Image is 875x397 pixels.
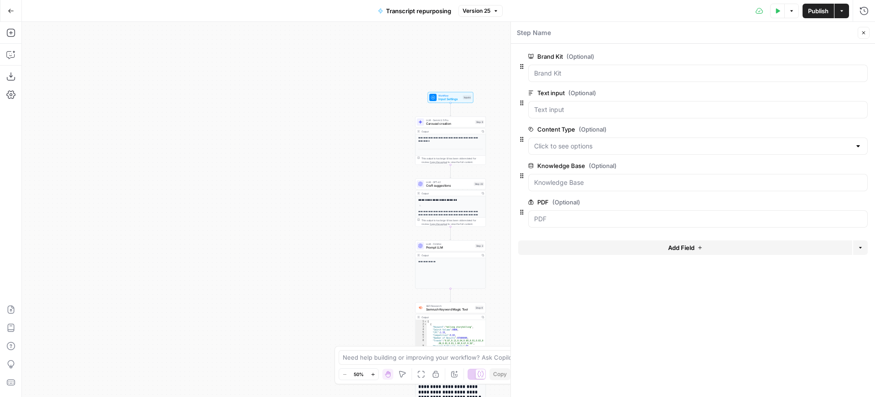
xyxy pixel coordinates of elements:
span: LLM · Gemini 2.5 Pro [426,118,474,122]
div: This output is too large & has been abbreviated for review. to view the full content. [422,219,484,226]
span: Prompt LLM [426,245,474,250]
input: Brand Kit [534,69,862,78]
div: 6 [416,334,427,336]
div: Output [422,254,479,257]
div: WorkflowInput SettingsInputs [415,92,486,103]
span: Carousel creation [426,122,474,126]
div: 4 [416,328,427,331]
label: Text input [528,88,816,97]
span: Publish [808,6,829,15]
div: Step 9 [475,120,484,124]
span: (Optional) [552,198,580,207]
label: PDF [528,198,816,207]
button: Copy [489,368,510,380]
span: Add Field [668,243,695,252]
span: Semrush Keyword Magic Tool [426,307,474,312]
div: Step 22 [474,182,484,186]
span: (Optional) [589,161,617,170]
g: Edge from start to step_9 [450,103,451,116]
div: Step 3 [475,244,484,248]
button: Transcript repurposing [372,4,457,18]
input: Text input [534,105,862,114]
button: Add Field [518,240,852,255]
span: Transcript repurposing [386,6,451,15]
span: Craft suggestions [426,183,472,188]
span: Copy [493,370,507,378]
span: Input Settings [438,97,461,102]
span: Copy the output [430,223,447,225]
button: Publish [803,4,834,18]
div: This output is too large & has been abbreviated for review. to view the full content. [422,157,484,164]
input: Knowledge Base [534,178,862,187]
img: 8a3tdog8tf0qdwwcclgyu02y995m [418,305,423,310]
span: SEO Research [426,304,474,308]
g: Edge from step_9 to step_22 [450,165,451,178]
input: Click to see options [534,142,851,151]
span: Copy the output [430,161,447,163]
span: (Optional) [566,52,594,61]
span: Workflow [438,94,461,97]
div: SEO ResearchSemrush Keyword Magic ToolStep 4Output[ { "Keyword":"telling storytelling", "Search V... [415,302,486,351]
g: Edge from step_22 to step_3 [450,227,451,240]
div: 8 [416,339,427,345]
button: Version 25 [458,5,503,17]
span: LLM · GPT-4.1 [426,180,472,184]
input: PDF [534,214,862,224]
div: 5 [416,331,427,334]
span: Version 25 [463,7,490,15]
span: (Optional) [568,88,596,97]
label: Brand Kit [528,52,816,61]
span: (Optional) [579,125,607,134]
label: Knowledge Base [528,161,816,170]
div: Step 4 [475,306,484,310]
label: Content Type [528,125,816,134]
span: Toggle code folding, rows 2 through 11 [424,323,427,326]
div: Inputs [463,96,472,100]
g: Edge from step_3 to step_4 [450,289,451,302]
div: 2 [416,323,427,326]
div: 3 [416,326,427,328]
span: LLM · O3 Mini [426,242,474,246]
div: Output [422,316,479,319]
div: 1 [416,320,427,323]
div: 7 [416,336,427,339]
div: Output [422,130,479,133]
span: 50% [354,371,364,378]
div: Output [422,192,479,195]
span: Toggle code folding, rows 1 through 202 [424,320,427,323]
div: 9 [416,345,427,347]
